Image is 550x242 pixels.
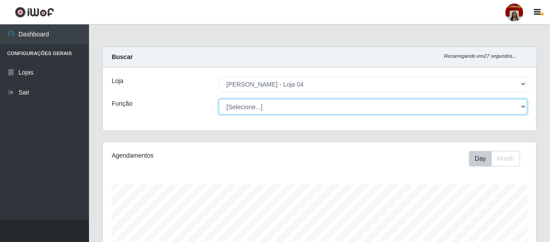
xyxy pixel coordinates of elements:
button: Day [469,151,492,167]
div: Toolbar with button groups [469,151,527,167]
div: First group [469,151,520,167]
div: Agendamentos [112,151,277,160]
button: Month [491,151,520,167]
img: CoreUI Logo [15,7,54,18]
strong: Buscar [112,53,133,60]
i: Recarregando em 27 segundos... [444,53,517,59]
label: Loja [112,76,123,86]
label: Função [112,99,133,108]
